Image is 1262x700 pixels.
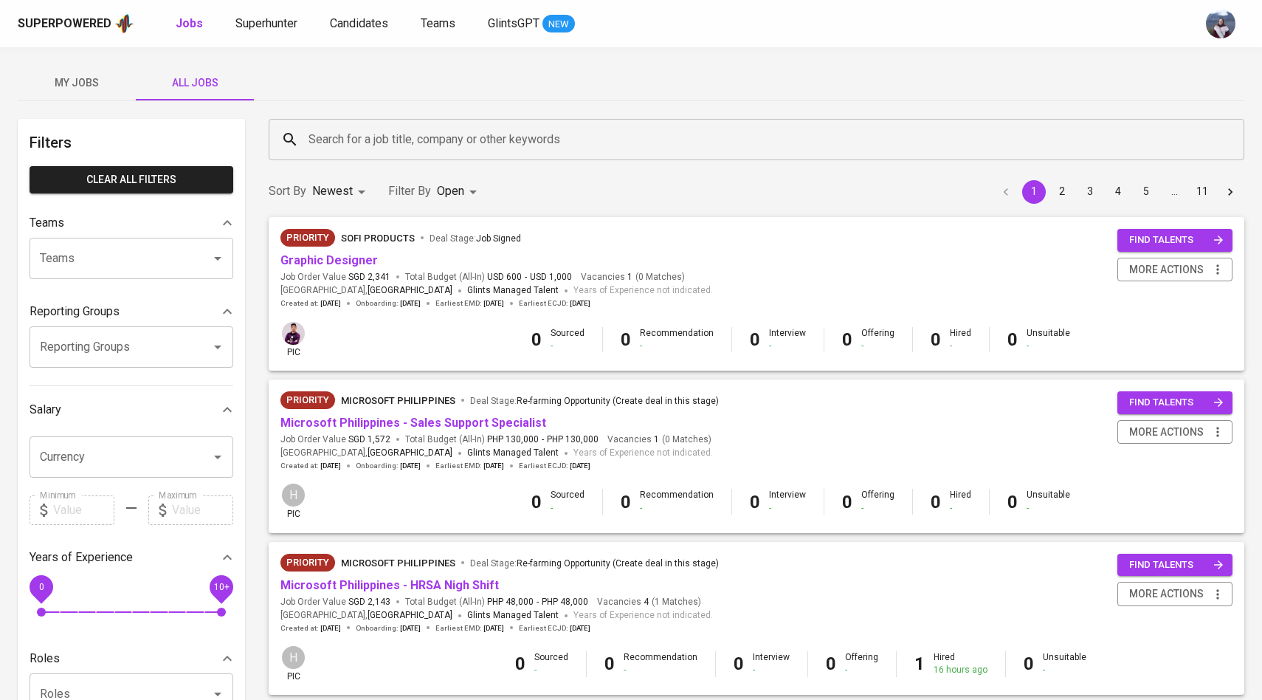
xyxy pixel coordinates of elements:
[280,230,335,245] span: Priority
[542,596,588,608] span: PHP 48,000
[38,581,44,591] span: 0
[30,650,60,668] p: Roles
[1190,180,1214,204] button: Go to page 11
[430,233,521,244] span: Deal Stage :
[435,461,504,471] span: Earliest EMD :
[348,271,390,284] span: SGD 2,341
[842,329,852,350] b: 0
[769,502,806,515] div: -
[330,15,391,33] a: Candidates
[861,340,894,352] div: -
[405,433,599,446] span: Total Budget (All-In)
[519,298,590,309] span: Earliest ECJD :
[573,608,713,623] span: Years of Experience not indicated.
[467,447,559,458] span: Glints Managed Talent
[269,182,306,200] p: Sort By
[640,340,714,352] div: -
[581,271,685,284] span: Vacancies ( 0 Matches )
[487,271,522,284] span: USD 600
[280,416,546,430] a: Microsoft Philippines - Sales Support Specialist
[517,558,719,569] span: Re-farming Opportunity (Create deal in this stage)
[519,461,590,471] span: Earliest ECJD :
[435,298,504,309] span: Earliest EMD :
[624,651,697,676] div: Recommendation
[1043,664,1086,676] div: -
[750,492,760,512] b: 0
[235,15,300,33] a: Superhunter
[769,327,806,352] div: Interview
[1206,9,1235,38] img: christine.raharja@glints.com
[1129,232,1224,249] span: find talents
[400,623,421,634] span: [DATE]
[280,608,452,623] span: [GEOGRAPHIC_DATA] ,
[931,492,941,512] b: 0
[213,581,229,591] span: 10+
[861,502,894,515] div: -
[488,16,539,30] span: GlintsGPT
[368,608,452,623] span: [GEOGRAPHIC_DATA]
[421,16,455,30] span: Teams
[280,554,335,572] div: New Job received from Demand Team
[950,502,971,515] div: -
[519,623,590,634] span: Earliest ECJD :
[1129,394,1224,411] span: find talents
[515,653,525,674] b: 0
[607,433,711,446] span: Vacancies ( 0 Matches )
[421,15,458,33] a: Teams
[534,651,568,676] div: Sourced
[30,401,61,419] p: Salary
[1129,261,1204,279] span: more actions
[1117,554,1232,577] button: find talents
[483,461,504,471] span: [DATE]
[388,182,431,200] p: Filter By
[30,549,133,566] p: Years of Experience
[861,489,894,514] div: Offering
[1027,502,1070,515] div: -
[348,433,390,446] span: SGD 1,572
[280,271,390,284] span: Job Order Value
[525,271,527,284] span: -
[30,543,233,572] div: Years of Experience
[570,461,590,471] span: [DATE]
[207,337,228,357] button: Open
[470,396,719,406] span: Deal Stage :
[753,664,790,676] div: -
[488,15,575,33] a: GlintsGPT NEW
[753,651,790,676] div: Interview
[30,303,120,320] p: Reporting Groups
[437,184,464,198] span: Open
[950,340,971,352] div: -
[640,489,714,514] div: Recommendation
[145,74,245,92] span: All Jobs
[114,13,134,35] img: app logo
[280,391,335,409] div: New Job received from Demand Team
[1024,653,1034,674] b: 0
[483,623,504,634] span: [DATE]
[320,298,341,309] span: [DATE]
[625,271,632,284] span: 1
[176,16,203,30] b: Jobs
[280,284,452,298] span: [GEOGRAPHIC_DATA] ,
[348,596,390,608] span: SGD 2,143
[320,623,341,634] span: [DATE]
[531,492,542,512] b: 0
[487,596,534,608] span: PHP 48,000
[280,623,341,634] span: Created at :
[573,446,713,461] span: Years of Experience not indicated.
[356,461,421,471] span: Onboarding :
[341,557,455,569] span: Microsoft Philippines
[1162,184,1186,199] div: …
[547,433,599,446] span: PHP 130,000
[18,16,111,32] div: Superpowered
[640,327,714,352] div: Recommendation
[624,664,697,676] div: -
[467,285,559,295] span: Glints Managed Talent
[280,645,306,670] div: H
[282,322,305,345] img: erwin@glints.com
[356,623,421,634] span: Onboarding :
[356,298,421,309] span: Onboarding :
[368,446,452,461] span: [GEOGRAPHIC_DATA]
[280,298,341,309] span: Created at :
[1117,258,1232,282] button: more actions
[27,74,127,92] span: My Jobs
